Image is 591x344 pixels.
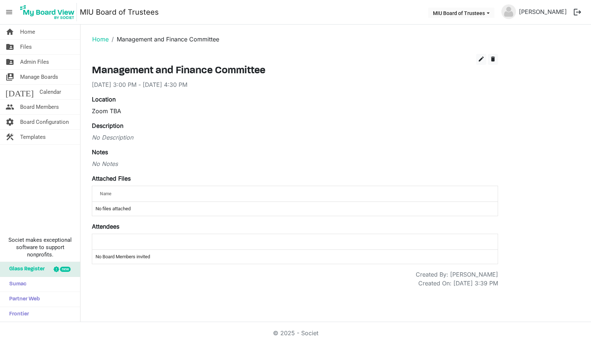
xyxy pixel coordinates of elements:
div: Created By: [PERSON_NAME] [416,270,498,279]
span: folder_shared [5,40,14,54]
div: No Notes [92,159,498,168]
img: no-profile-picture.svg [501,4,516,19]
span: settings [5,115,14,129]
label: Location [92,95,116,104]
td: No Board Members invited [92,250,498,264]
a: Home [92,36,109,43]
button: delete [488,54,498,65]
label: Description [92,121,123,130]
span: home [5,25,14,39]
span: [DATE] [5,85,34,99]
li: Management and Finance Committee [109,35,219,44]
span: Manage Boards [20,70,58,84]
span: edit [478,56,485,62]
span: people [5,100,14,114]
label: Attendees [92,222,119,231]
span: switch_account [5,70,14,84]
span: Files [20,40,32,54]
span: Board Configuration [20,115,69,129]
span: Glass Register [5,262,45,277]
div: Zoom TBA [92,107,498,115]
a: My Board View Logo [18,3,80,21]
span: Templates [20,130,46,144]
span: construction [5,130,14,144]
img: My Board View Logo [18,3,77,21]
div: No Description [92,133,498,142]
span: menu [2,5,16,19]
a: © 2025 - Societ [273,329,318,337]
label: Notes [92,148,108,156]
span: Home [20,25,35,39]
div: [DATE] 3:00 PM - [DATE] 4:30 PM [92,80,498,89]
a: MIU Board of Trustees [80,5,159,19]
h3: Management and Finance Committee [92,65,498,77]
span: Board Members [20,100,59,114]
td: No files attached [92,202,498,216]
a: [PERSON_NAME] [516,4,570,19]
span: Societ makes exceptional software to support nonprofits. [3,236,77,258]
button: logout [570,4,585,20]
span: Frontier [5,307,29,322]
span: delete [490,56,496,62]
span: Admin Files [20,55,49,69]
div: Created On: [DATE] 3:39 PM [418,279,498,288]
span: folder_shared [5,55,14,69]
span: Partner Web [5,292,40,307]
span: Calendar [40,85,61,99]
span: Name [100,191,111,196]
label: Attached Files [92,174,131,183]
div: new [60,267,71,272]
button: edit [476,54,486,65]
button: MIU Board of Trustees dropdownbutton [428,8,494,18]
span: Sumac [5,277,26,292]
